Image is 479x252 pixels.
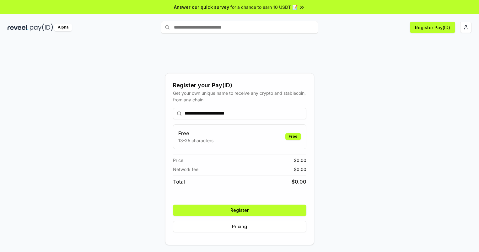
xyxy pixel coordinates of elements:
[174,4,229,10] span: Answer our quick survey
[173,90,306,103] div: Get your own unique name to receive any crypto and stablecoin, from any chain
[292,178,306,185] span: $ 0.00
[178,130,213,137] h3: Free
[173,81,306,90] div: Register your Pay(ID)
[173,157,183,164] span: Price
[285,133,301,140] div: Free
[294,166,306,173] span: $ 0.00
[54,24,72,31] div: Alpha
[173,205,306,216] button: Register
[30,24,53,31] img: pay_id
[178,137,213,144] p: 13-25 characters
[410,22,455,33] button: Register Pay(ID)
[8,24,29,31] img: reveel_dark
[173,178,185,185] span: Total
[230,4,298,10] span: for a chance to earn 10 USDT 📝
[294,157,306,164] span: $ 0.00
[173,166,198,173] span: Network fee
[173,221,306,232] button: Pricing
